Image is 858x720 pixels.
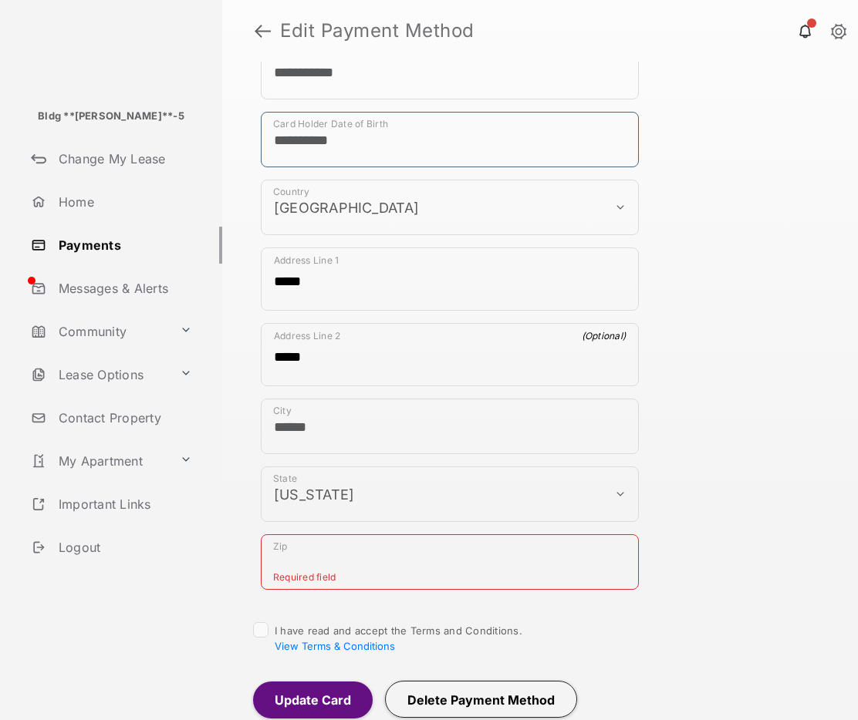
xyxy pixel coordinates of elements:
[25,270,222,307] a: Messages & Alerts
[25,399,222,436] a: Contact Property
[253,681,373,718] button: Update Card
[25,183,222,220] a: Home
[25,313,174,350] a: Community
[25,227,222,264] a: Payments
[25,486,198,523] a: Important Links
[275,640,395,652] button: I have read and accept the Terms and Conditions.
[25,529,222,566] a: Logout
[261,323,639,386] div: payment_method_screening[postal_addresses][addressLine2]
[261,247,639,311] div: payment_method_screening[postal_addresses][addressLine1]
[385,681,577,718] button: Delete Payment Method
[25,356,174,393] a: Lease Options
[38,109,184,124] p: Bldg **[PERSON_NAME]**-5
[261,180,639,235] div: payment_method_screening[postal_addresses][country]
[25,140,222,177] a: Change My Lease
[25,442,174,479] a: My Apartment
[261,399,639,454] div: payment_method_screening[postal_addresses][locality]
[261,466,639,522] div: payment_method_screening[postal_addresses][administrativeArea]
[275,624,522,652] span: I have read and accept the Terms and Conditions.
[280,22,475,40] strong: Edit Payment Method
[261,534,639,590] div: payment_method_screening[postal_addresses][postalCode]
